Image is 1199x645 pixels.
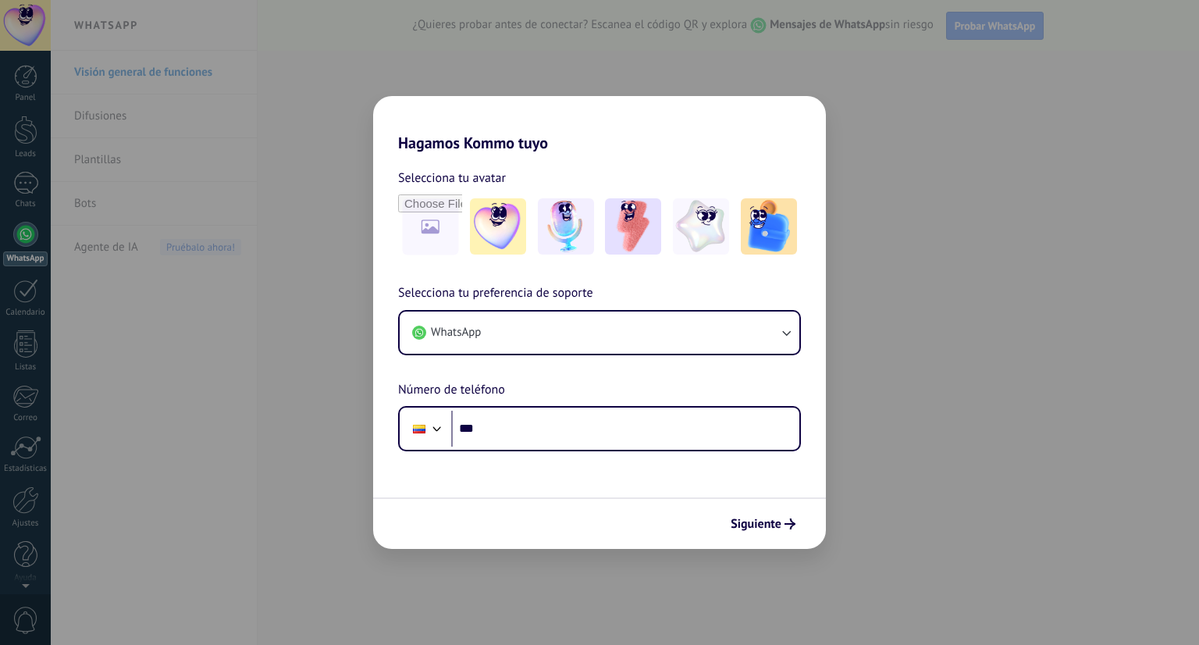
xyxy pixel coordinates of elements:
button: Siguiente [724,511,802,537]
img: -4.jpeg [673,198,729,255]
span: Número de teléfono [398,380,505,401]
span: Selecciona tu preferencia de soporte [398,283,593,304]
img: -3.jpeg [605,198,661,255]
img: -5.jpeg [741,198,797,255]
span: Selecciona tu avatar [398,168,506,188]
img: -2.jpeg [538,198,594,255]
div: Colombia: + 57 [404,412,434,445]
span: WhatsApp [431,325,481,340]
button: WhatsApp [400,312,799,354]
img: -1.jpeg [470,198,526,255]
span: Siguiente [731,518,781,529]
h2: Hagamos Kommo tuyo [373,96,826,152]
